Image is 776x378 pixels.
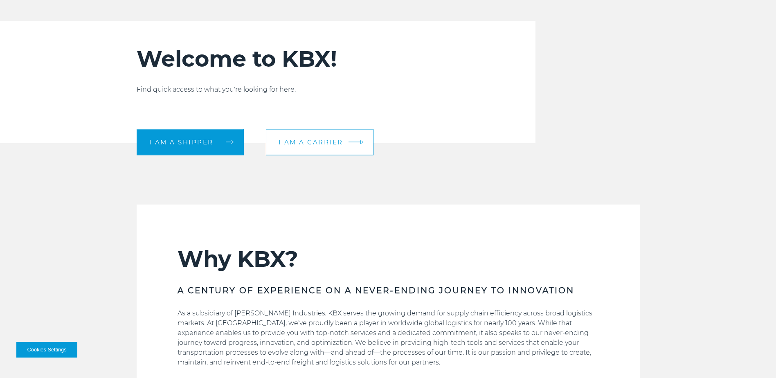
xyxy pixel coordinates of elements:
[360,140,363,144] img: arrow
[266,129,373,155] a: I am a carrier arrow arrow
[178,285,599,296] h3: A CENTURY OF EXPERIENCE ON A NEVER-ENDING JOURNEY TO INNOVATION
[137,45,486,72] h2: Welcome to KBX!
[178,308,599,367] p: As a subsidiary of [PERSON_NAME] Industries, KBX serves the growing demand for supply chain effic...
[279,139,343,145] span: I am a carrier
[149,139,214,145] span: I am a shipper
[137,129,244,155] a: I am a shipper arrow arrow
[16,342,77,358] button: Cookies Settings
[137,85,486,94] p: Find quick access to what you're looking for here.
[178,245,599,272] h2: Why KBX?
